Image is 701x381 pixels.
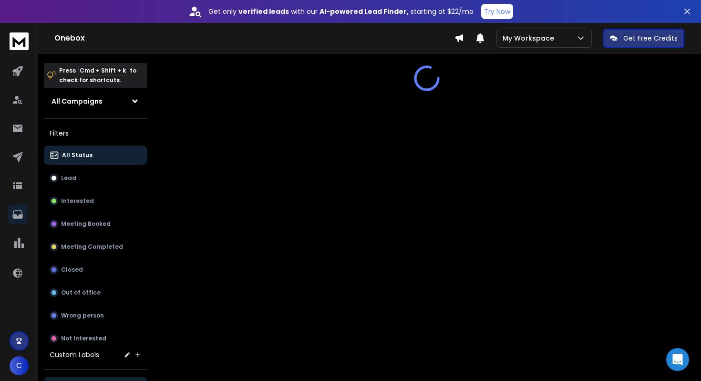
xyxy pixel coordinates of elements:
[59,66,136,85] p: Press to check for shortcuts.
[44,127,147,140] h3: Filters
[238,7,289,16] strong: verified leads
[666,348,689,371] div: Open Intercom Messenger
[62,151,93,159] p: All Status
[320,7,409,16] strong: AI-powered Lead Finder,
[208,7,474,16] p: Get only with our starting at $22/mo
[61,335,106,342] p: Not Interested
[10,356,29,375] button: C
[61,220,111,228] p: Meeting Booked
[50,350,99,360] h3: Custom Labels
[484,7,510,16] p: Try Now
[61,243,123,251] p: Meeting Completed
[44,146,147,165] button: All Status
[503,33,558,43] p: My Workspace
[61,174,76,182] p: Lead
[44,329,147,348] button: Not Interested
[61,312,104,319] p: Wrong person
[52,96,103,106] h1: All Campaigns
[61,266,83,274] p: Closed
[44,191,147,211] button: Interested
[44,169,147,188] button: Lead
[44,306,147,325] button: Wrong person
[44,237,147,256] button: Meeting Completed
[61,289,101,296] p: Out of office
[78,65,127,76] span: Cmd + Shift + k
[44,283,147,302] button: Out of office
[54,32,454,44] h1: Onebox
[623,33,678,43] p: Get Free Credits
[44,92,147,111] button: All Campaigns
[481,4,513,19] button: Try Now
[603,29,684,48] button: Get Free Credits
[44,214,147,233] button: Meeting Booked
[10,32,29,50] img: logo
[61,197,94,205] p: Interested
[44,260,147,279] button: Closed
